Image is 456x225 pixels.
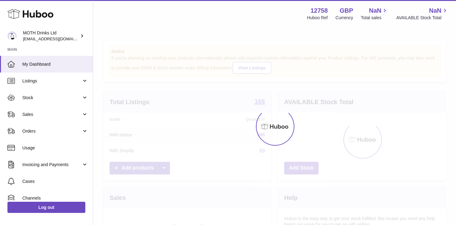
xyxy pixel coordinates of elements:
span: [EMAIL_ADDRESS][DOMAIN_NAME] [23,36,91,41]
div: Currency [336,15,353,21]
span: NaN [429,7,441,15]
strong: 12758 [311,7,328,15]
span: Total sales [361,15,388,21]
span: Listings [22,78,82,84]
span: Usage [22,145,88,151]
span: Invoicing and Payments [22,162,82,168]
div: Huboo Ref [307,15,328,21]
span: Stock [22,95,82,101]
a: NaN AVAILABLE Stock Total [396,7,449,21]
span: Cases [22,179,88,184]
div: MOTH Drinks Ltd [23,30,79,42]
span: Channels [22,195,88,201]
a: Log out [7,202,85,213]
span: Sales [22,112,82,117]
img: orders@mothdrinks.com [7,31,17,41]
span: My Dashboard [22,61,88,67]
a: NaN Total sales [361,7,388,21]
span: AVAILABLE Stock Total [396,15,449,21]
span: Orders [22,128,82,134]
strong: GBP [340,7,353,15]
span: NaN [369,7,381,15]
